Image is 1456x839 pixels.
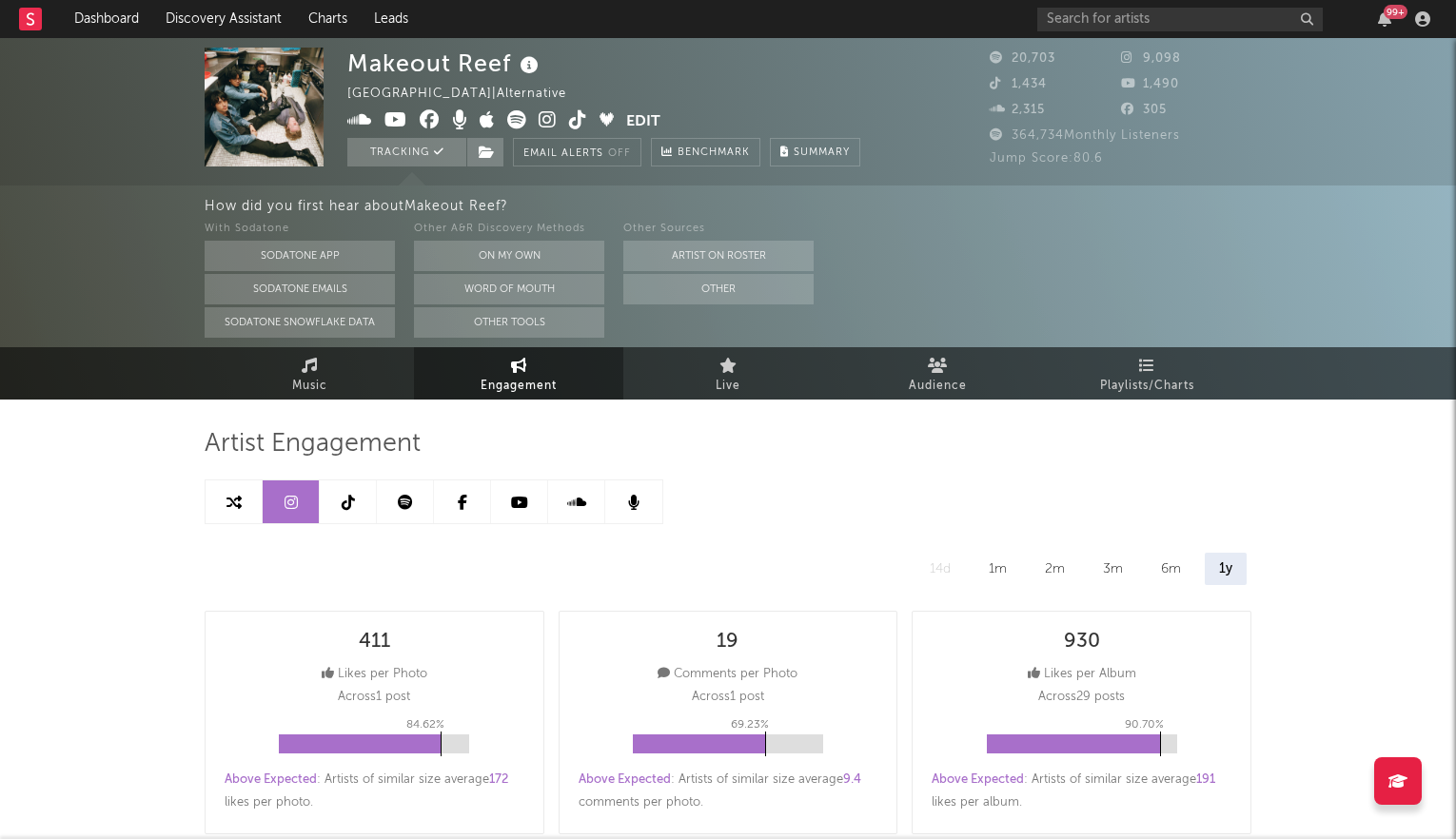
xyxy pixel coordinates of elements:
[1064,631,1100,654] div: 930
[990,78,1047,90] span: 1,434
[359,631,390,654] div: 411
[1037,8,1323,31] input: Search for artists
[205,347,414,400] a: Music
[717,631,738,654] div: 19
[909,375,967,398] span: Audience
[833,347,1042,400] a: Audience
[915,553,965,585] div: 14d
[658,663,797,686] div: Comments per Photo
[692,686,764,709] p: Across 1 post
[1205,553,1247,585] div: 1y
[974,553,1021,585] div: 1m
[1384,5,1407,19] div: 99 +
[608,148,631,159] em: Off
[1147,553,1195,585] div: 6m
[990,104,1045,116] span: 2,315
[770,138,860,166] button: Summary
[794,147,850,158] span: Summary
[347,138,466,166] button: Tracking
[932,773,1024,786] span: Above Expected
[414,241,604,271] button: On My Own
[1100,375,1194,398] span: Playlists/Charts
[1196,773,1215,786] span: 191
[225,769,524,814] div: : Artists of similar size average likes per photo .
[205,274,395,304] button: Sodatone Emails
[623,347,833,400] a: Live
[932,769,1231,814] div: : Artists of similar size average likes per album .
[731,713,769,736] p: 69.23 %
[651,138,760,166] a: Benchmark
[347,48,543,79] div: Makeout Reef
[1042,347,1251,400] a: Playlists/Charts
[990,52,1055,65] span: 20,703
[338,686,410,709] p: Across 1 post
[322,663,427,686] div: Likes per Photo
[406,713,444,736] p: 84.62 %
[623,218,814,241] div: Other Sources
[1121,78,1179,90] span: 1,490
[623,241,814,271] button: Artist on Roster
[414,274,604,304] button: Word Of Mouth
[843,773,861,786] span: 9.4
[626,110,660,134] button: Edit
[414,218,604,241] div: Other A&R Discovery Methods
[481,375,557,398] span: Engagement
[1121,52,1181,65] span: 9,098
[1089,553,1137,585] div: 3m
[205,433,421,456] span: Artist Engagement
[623,274,814,304] button: Other
[205,241,395,271] button: Sodatone App
[1121,104,1167,116] span: 305
[513,138,641,166] button: Email AlertsOff
[489,773,508,786] span: 172
[678,142,750,165] span: Benchmark
[990,152,1103,165] span: Jump Score: 80.6
[1028,663,1136,686] div: Likes per Album
[205,218,395,241] div: With Sodatone
[414,347,623,400] a: Engagement
[579,769,878,814] div: : Artists of similar size average comments per photo .
[292,375,327,398] span: Music
[716,375,740,398] span: Live
[579,773,671,786] span: Above Expected
[990,129,1180,142] span: 364,734 Monthly Listeners
[347,83,588,106] div: [GEOGRAPHIC_DATA] | Alternative
[1378,11,1391,27] button: 99+
[414,307,604,338] button: Other Tools
[1038,686,1125,709] p: Across 29 posts
[205,307,395,338] button: Sodatone Snowflake Data
[1031,553,1079,585] div: 2m
[1125,713,1164,736] p: 90.70 %
[225,773,317,786] span: Above Expected
[205,195,1456,218] div: How did you first hear about Makeout Reef ?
